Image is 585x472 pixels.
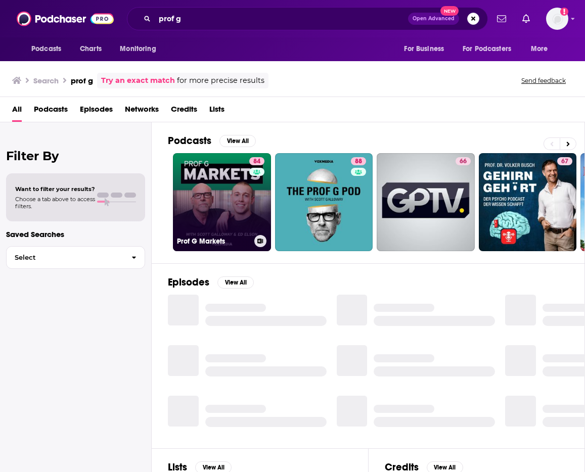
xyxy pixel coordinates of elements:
h2: Episodes [168,276,209,289]
a: 88 [351,157,366,165]
a: All [12,101,22,122]
span: Podcasts [31,42,61,56]
a: Podcasts [34,101,68,122]
a: Charts [73,39,108,59]
h3: Search [33,76,59,85]
span: for more precise results [177,75,264,86]
a: 66 [377,153,475,251]
a: 67 [479,153,577,251]
h2: Podcasts [168,134,211,147]
a: Try an exact match [101,75,175,86]
span: Logged in as tinajoell1 [546,8,568,30]
input: Search podcasts, credits, & more... [155,11,408,27]
span: For Podcasters [463,42,511,56]
span: Want to filter your results? [15,185,95,193]
span: More [531,42,548,56]
span: 67 [561,157,568,167]
a: Lists [209,101,224,122]
a: Show notifications dropdown [493,10,510,27]
span: Monitoring [120,42,156,56]
button: open menu [24,39,74,59]
span: 84 [253,157,260,167]
h3: Prof G Markets [177,237,250,246]
h3: prof g [71,76,93,85]
a: 84Prof G Markets [173,153,271,251]
a: Show notifications dropdown [518,10,534,27]
a: EpisodesView All [168,276,254,289]
a: Credits [171,101,197,122]
button: open menu [113,39,169,59]
span: For Business [404,42,444,56]
a: Episodes [80,101,113,122]
img: User Profile [546,8,568,30]
button: open menu [397,39,457,59]
a: 67 [557,157,572,165]
span: New [440,6,459,16]
button: View All [217,276,254,289]
a: 84 [249,157,264,165]
button: open menu [456,39,526,59]
span: Charts [80,42,102,56]
button: View All [219,135,256,147]
span: Open Advanced [413,16,455,21]
button: Send feedback [518,76,569,85]
span: 66 [460,157,467,167]
p: Saved Searches [6,229,145,239]
h2: Filter By [6,149,145,163]
button: Open AdvancedNew [408,13,459,25]
img: Podchaser - Follow, Share and Rate Podcasts [17,9,114,28]
span: 88 [355,157,362,167]
a: PodcastsView All [168,134,256,147]
button: open menu [524,39,561,59]
a: 88 [275,153,373,251]
button: Select [6,246,145,269]
svg: Add a profile image [560,8,568,16]
span: Choose a tab above to access filters. [15,196,95,210]
a: 66 [456,157,471,165]
a: Networks [125,101,159,122]
span: Select [7,254,123,261]
div: Search podcasts, credits, & more... [127,7,488,30]
button: Show profile menu [546,8,568,30]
